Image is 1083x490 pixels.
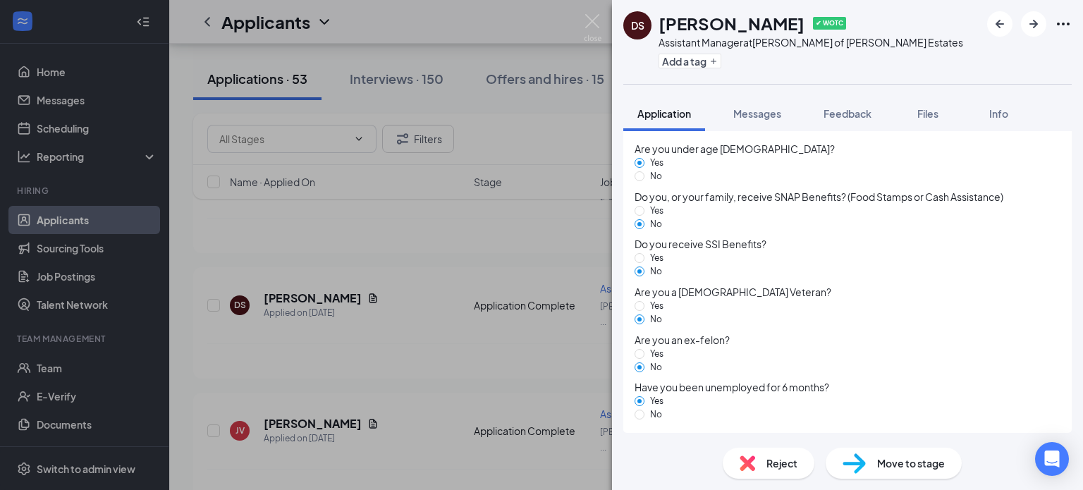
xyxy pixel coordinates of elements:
span: Info [989,107,1008,120]
span: Move to stage [877,455,945,471]
span: Application [637,107,691,120]
span: Do you receive SSI Benefits? [635,236,1060,252]
span: No [644,219,668,229]
div: Open Intercom Messenger [1035,442,1069,476]
span: Yes [644,252,669,263]
span: Reject [766,455,797,471]
span: Feedback [824,107,871,120]
span: No [644,266,668,276]
span: Yes [644,157,669,168]
span: No [644,171,668,181]
svg: Plus [709,57,718,66]
span: No [644,362,668,372]
span: Have you been unemployed for 6 months? [635,379,1060,395]
span: Yes [644,300,669,311]
span: Messages [733,107,781,120]
span: Do you, or your family, receive SNAP Benefits? (Food Stamps or Cash Assistance) [635,189,1060,204]
svg: ArrowRight [1025,16,1042,32]
svg: Ellipses [1055,16,1072,32]
div: DS [631,18,644,32]
span: No [644,314,668,324]
span: Are you a [DEMOGRAPHIC_DATA] Veteran? [635,284,1060,300]
h1: [PERSON_NAME] [659,11,804,35]
button: ArrowLeftNew [987,11,1012,37]
span: Are you under age [DEMOGRAPHIC_DATA]? [635,141,1060,157]
span: Yes [644,348,669,359]
span: No [644,409,668,419]
div: Assistant Manager at [PERSON_NAME] of [PERSON_NAME] Estates [659,35,963,49]
span: ✔ WOTC [813,17,846,30]
span: Yes [644,396,669,406]
span: Are you an ex-felon? [635,332,1060,348]
span: Yes [644,205,669,216]
svg: ArrowLeftNew [991,16,1008,32]
button: ArrowRight [1021,11,1046,37]
button: PlusAdd a tag [659,54,721,68]
span: Files [917,107,938,120]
